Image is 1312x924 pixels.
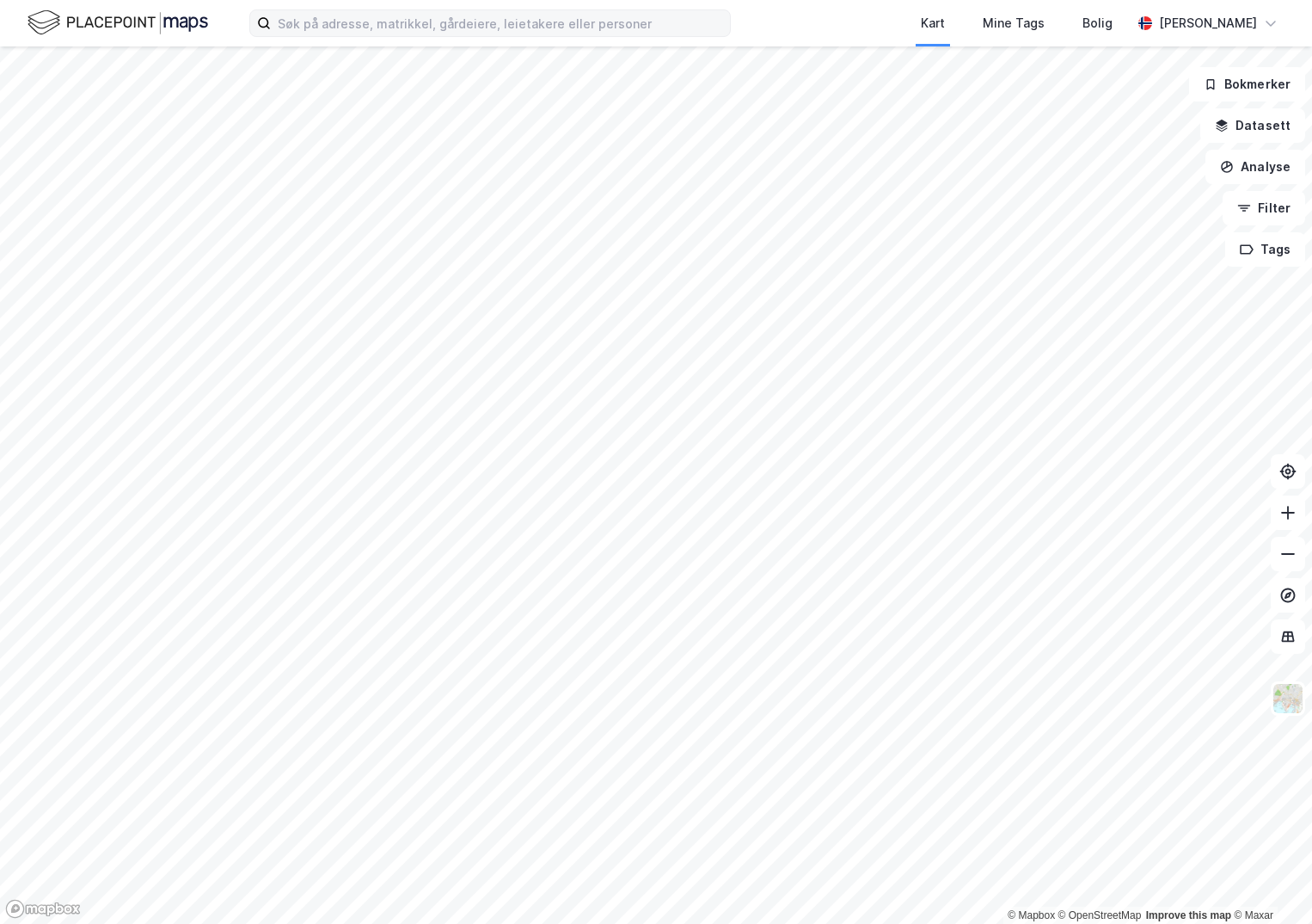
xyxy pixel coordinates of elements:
[1146,909,1231,921] a: Improve this map
[1008,909,1055,921] a: Mapbox
[921,13,945,34] div: Kart
[5,899,81,919] a: Mapbox homepage
[1058,909,1142,921] a: OpenStreetMap
[983,13,1045,34] div: Mine Tags
[1272,682,1304,715] img: Z
[1159,13,1257,34] div: [PERSON_NAME]
[1223,191,1305,225] button: Filter
[271,10,730,36] input: Søk på adresse, matrikkel, gårdeiere, leietakere eller personer
[1226,841,1312,924] iframe: Chat Widget
[1225,232,1305,267] button: Tags
[28,8,208,38] img: logo.f888ab2527a4732fd821a326f86c7f29.svg
[1189,67,1305,102] button: Bokmerker
[1082,13,1113,34] div: Bolig
[1205,150,1305,184] button: Analyse
[1200,108,1305,143] button: Datasett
